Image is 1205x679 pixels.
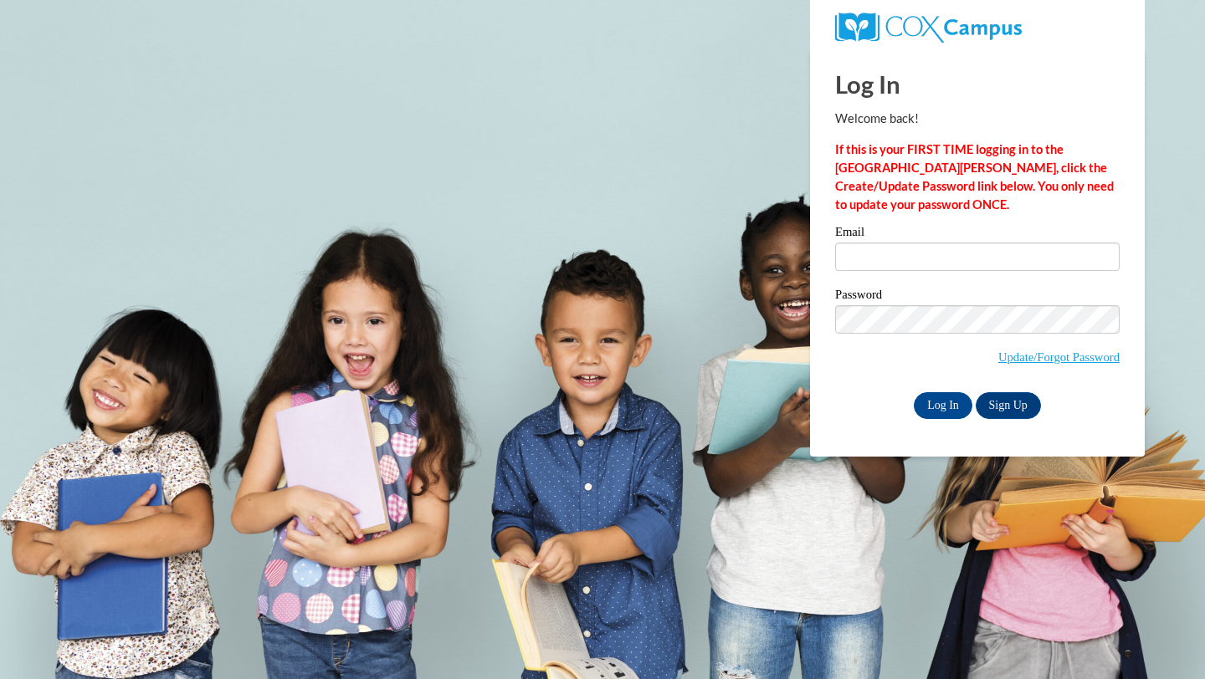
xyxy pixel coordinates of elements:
label: Email [835,226,1120,242]
img: COX Campus [835,13,1022,43]
a: Sign Up [976,392,1041,419]
h1: Log In [835,67,1120,101]
a: COX Campus [835,19,1022,33]
strong: If this is your FIRST TIME logging in to the [GEOGRAPHIC_DATA][PERSON_NAME], click the Create/Upd... [835,142,1114,212]
label: Password [835,288,1120,305]
a: Update/Forgot Password [998,350,1120,364]
input: Log In [914,392,972,419]
p: Welcome back! [835,110,1120,128]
